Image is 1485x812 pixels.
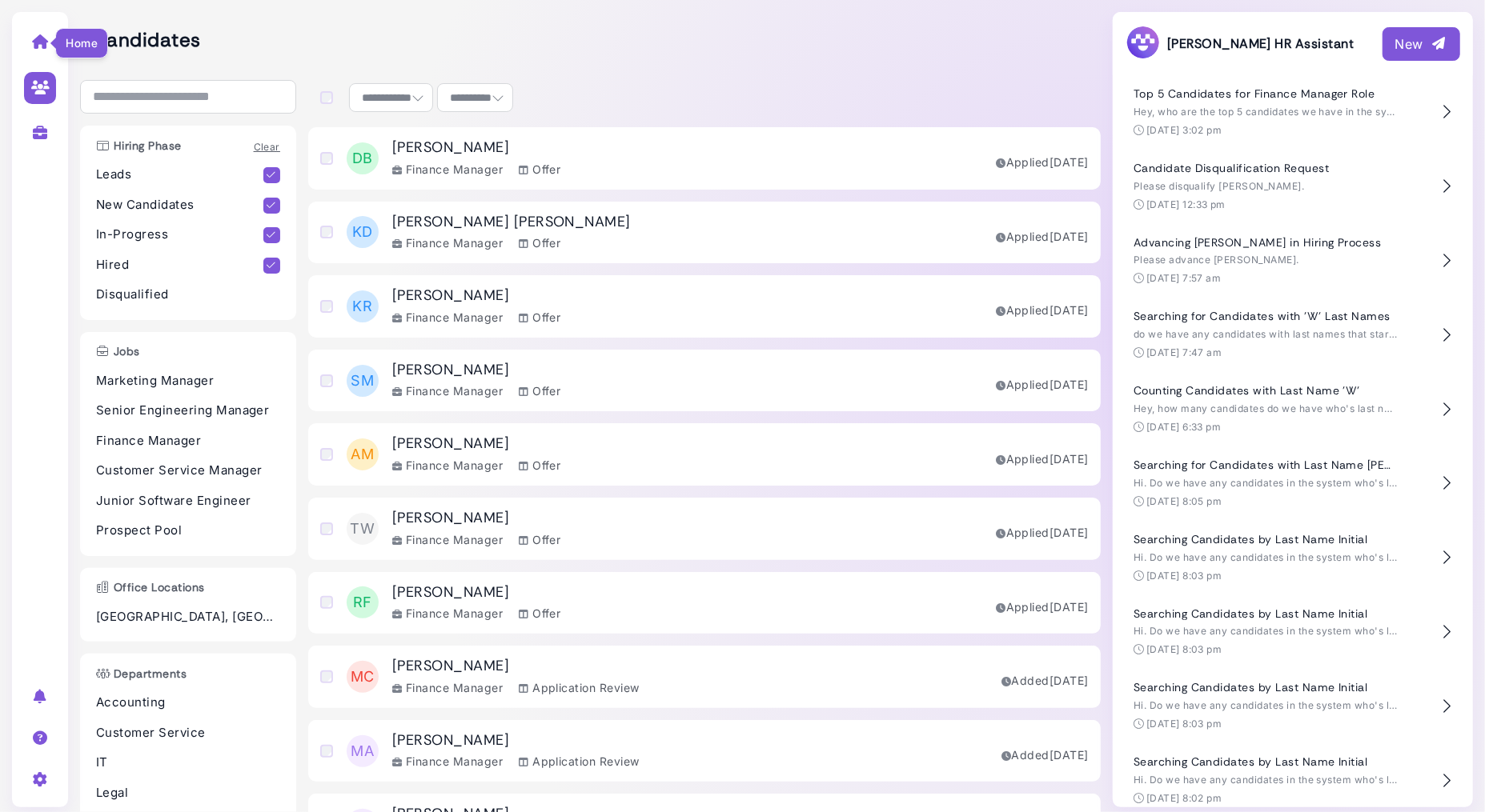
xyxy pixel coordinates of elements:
[347,661,379,693] span: MC
[1050,378,1089,391] time: Sep 12, 2025
[392,531,503,548] div: Finance Manager
[1134,384,1398,398] h4: Counting Candidates with Last Name 'W'
[1134,402,1478,414] span: Hey, how many candidates do we have who's last name starts with W?
[1126,521,1460,595] button: Searching Candidates by Last Name Initial Hi. Do we have any candidates in the system who's last ...
[1001,672,1089,689] div: Added
[96,432,280,450] p: Finance Manager
[347,586,379,618] span: RF
[1146,272,1222,284] time: [DATE] 7:57 am
[1134,681,1398,694] h4: Searching Candidates by Last Name Initial
[1126,372,1460,446] button: Counting Candidates with Last Name 'W' Hey, how many candidates do we have who's last name starts...
[1050,600,1089,614] time: Sep 12, 2025
[1050,526,1089,539] time: Sep 12, 2025
[347,513,379,545] span: TW
[1126,224,1460,298] button: Advancing [PERSON_NAME] in Hiring Process Please advance [PERSON_NAME]. [DATE] 7:57 am
[392,753,503,770] div: Finance Manager
[1134,310,1398,323] h4: Searching for Candidates with 'W' Last Names
[1134,180,1304,192] span: Please disqualify [PERSON_NAME].
[392,287,561,305] h3: [PERSON_NAME]
[96,402,280,420] p: Senior Engineering Manager
[1146,124,1222,136] time: [DATE] 3:02 pm
[1050,155,1089,169] time: Sep 12, 2025
[392,584,561,602] h3: [PERSON_NAME]
[996,598,1089,615] div: Applied
[392,658,640,675] h3: [PERSON_NAME]
[93,29,1101,52] h2: Candidates
[1001,746,1089,763] div: Added
[392,234,503,251] div: Finance Manager
[88,581,213,594] h3: Office Locations
[96,784,280,802] p: Legal
[1134,162,1398,175] h4: Candidate Disqualification Request
[1050,230,1089,243] time: Sep 12, 2025
[96,754,280,772] p: IT
[347,735,379,767] span: MA
[519,161,560,178] div: Offer
[1134,533,1398,546] h4: Searching Candidates by Last Name Initial
[1050,303,1089,317] time: Sep 12, 2025
[1126,150,1460,224] button: Candidate Disqualification Request Please disqualify [PERSON_NAME]. [DATE] 12:33 pm
[1126,75,1460,150] button: Top 5 Candidates for Finance Manager Role Hey, who are the top 5 candidates we have in the system...
[519,679,640,696] div: Application Review
[392,605,503,622] div: Finance Manager
[1134,254,1299,266] span: Please advance [PERSON_NAME].
[1383,27,1460,61] button: New
[254,141,280,153] a: Clear
[96,724,280,742] p: Customer Service
[347,438,379,470] span: AM
[1146,643,1222,655] time: [DATE] 8:03 pm
[1134,236,1398,250] h4: Advancing [PERSON_NAME] in Hiring Process
[1134,607,1398,621] h4: Searching Candidates by Last Name Initial
[392,161,503,178] div: Finance Manager
[392,679,503,696] div: Finance Manager
[392,382,503,399] div: Finance Manager
[996,228,1089,245] div: Applied
[96,694,280,712] p: Accounting
[88,345,148,358] h3: Jobs
[1126,595,1460,670] button: Searching Candidates by Last Name Initial Hi. Do we have any candidates in the system who's last ...
[1134,458,1398,472] h4: Searching for Candidates with Last Name [PERSON_NAME]
[96,608,280,626] p: [GEOGRAPHIC_DATA], [GEOGRAPHIC_DATA]
[1146,792,1222,804] time: [DATE] 8:02 pm
[88,667,195,681] h3: Departments
[392,457,503,474] div: Finance Manager
[96,492,280,510] p: Junior Software Engineer
[996,450,1089,467] div: Applied
[1126,298,1460,372] button: Searching for Candidates with 'W' Last Names do we have any candidates with last names that start...
[392,510,561,527] h3: [PERSON_NAME]
[347,142,379,174] span: DB
[519,234,560,251] div: Offer
[1146,198,1226,210] time: [DATE] 12:33 pm
[392,214,631,231] h3: [PERSON_NAME] [PERSON_NAME]
[519,457,560,474] div: Offer
[392,435,561,453] h3: [PERSON_NAME]
[347,216,379,248] span: KD
[392,139,561,157] h3: [PERSON_NAME]
[1146,570,1222,582] time: [DATE] 8:03 pm
[96,286,280,304] p: Disqualified
[347,365,379,397] span: SM
[519,531,560,548] div: Offer
[519,382,560,399] div: Offer
[392,362,561,379] h3: [PERSON_NAME]
[347,290,379,322] span: KR
[15,20,66,62] a: Home
[1050,674,1089,687] time: Sep 08, 2025
[1126,669,1460,743] button: Searching Candidates by Last Name Initial Hi. Do we have any candidates in the system who's last ...
[996,154,1089,170] div: Applied
[519,309,560,326] div: Offer
[96,226,263,244] p: In-Progress
[996,302,1089,318] div: Applied
[96,522,280,540] p: Prospect Pool
[1134,87,1398,101] h4: Top 5 Candidates for Finance Manager Role
[1395,34,1447,54] div: New
[1126,446,1460,521] button: Searching for Candidates with Last Name [PERSON_NAME] Hi. Do we have any candidates in the system...
[96,196,263,214] p: New Candidates
[996,376,1089,393] div: Applied
[1050,452,1089,466] time: Sep 12, 2025
[519,753,640,770] div: Application Review
[1146,718,1222,730] time: [DATE] 8:03 pm
[96,462,280,480] p: Customer Service Manager
[392,732,640,750] h3: [PERSON_NAME]
[996,524,1089,541] div: Applied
